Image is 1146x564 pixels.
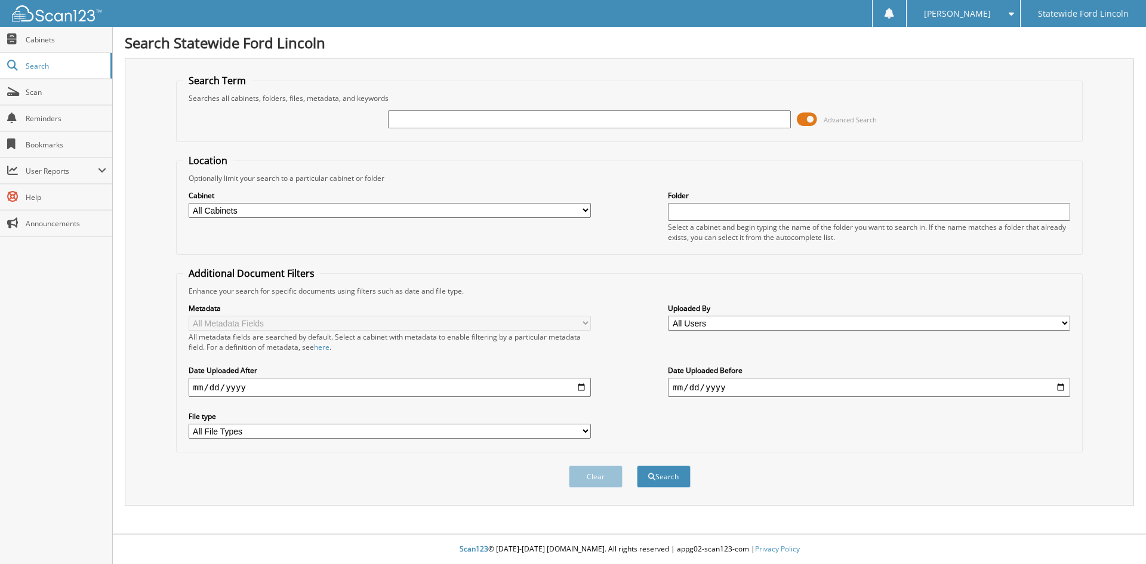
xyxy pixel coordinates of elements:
[183,173,1077,183] div: Optionally limit your search to a particular cabinet or folder
[26,218,106,229] span: Announcements
[26,192,106,202] span: Help
[924,10,991,17] span: [PERSON_NAME]
[569,466,623,488] button: Clear
[668,303,1070,313] label: Uploaded By
[189,303,591,313] label: Metadata
[113,535,1146,564] div: © [DATE]-[DATE] [DOMAIN_NAME]. All rights reserved | appg02-scan123-com |
[637,466,691,488] button: Search
[26,87,106,97] span: Scan
[183,93,1077,103] div: Searches all cabinets, folders, files, metadata, and keywords
[668,365,1070,375] label: Date Uploaded Before
[26,35,106,45] span: Cabinets
[755,544,800,554] a: Privacy Policy
[189,411,591,421] label: File type
[183,286,1077,296] div: Enhance your search for specific documents using filters such as date and file type.
[26,61,104,71] span: Search
[183,74,252,87] legend: Search Term
[824,115,877,124] span: Advanced Search
[314,342,329,352] a: here
[1038,10,1129,17] span: Statewide Ford Lincoln
[183,154,233,167] legend: Location
[460,544,488,554] span: Scan123
[189,190,591,201] label: Cabinet
[125,33,1134,53] h1: Search Statewide Ford Lincoln
[668,190,1070,201] label: Folder
[668,222,1070,242] div: Select a cabinet and begin typing the name of the folder you want to search in. If the name match...
[668,378,1070,397] input: end
[12,5,101,21] img: scan123-logo-white.svg
[1086,507,1146,564] iframe: Chat Widget
[26,140,106,150] span: Bookmarks
[189,365,591,375] label: Date Uploaded After
[189,378,591,397] input: start
[189,332,591,352] div: All metadata fields are searched by default. Select a cabinet with metadata to enable filtering b...
[26,113,106,124] span: Reminders
[26,166,98,176] span: User Reports
[183,267,321,280] legend: Additional Document Filters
